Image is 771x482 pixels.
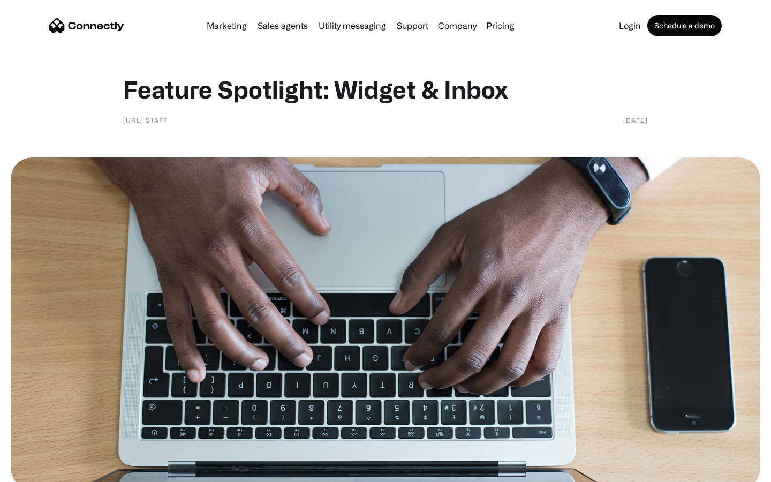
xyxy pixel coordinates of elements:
div: Company [435,18,480,33]
a: home [49,18,124,34]
div: [DATE] [623,115,648,125]
div: Company [438,18,477,33]
a: Support [392,21,433,30]
a: Pricing [482,21,519,30]
ul: Language list [21,463,64,478]
aside: Language selected: English [11,463,64,478]
a: Marketing [202,21,251,30]
a: Sales agents [253,21,312,30]
div: [URL] staff [123,115,168,125]
h1: Feature Spotlight: Widget & Inbox [123,75,648,104]
a: Login [615,21,645,30]
a: Utility messaging [314,21,390,30]
a: Schedule a demo [647,15,722,36]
